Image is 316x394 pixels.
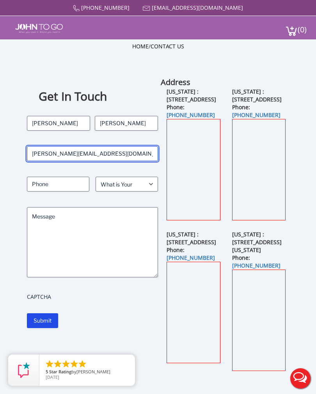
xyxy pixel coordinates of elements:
[132,43,149,50] a: Home
[232,254,280,269] b: Phone:
[232,111,280,119] a: [PHONE_NUMBER]
[73,5,80,12] img: Call
[161,77,190,87] b: Address
[27,146,158,161] input: Email
[46,374,59,380] span: [DATE]
[49,369,71,374] span: Star Rating
[27,116,90,131] input: First Name
[152,4,243,11] a: [EMAIL_ADDRESS][DOMAIN_NAME]
[78,359,87,369] li: 
[69,359,79,369] li: 
[232,262,280,269] a: [PHONE_NUMBER]
[81,4,130,11] a: [PHONE_NUMBER]
[167,254,215,261] a: [PHONE_NUMBER]
[46,369,48,374] span: 5
[232,231,282,254] b: [US_STATE] : [STREET_ADDRESS][US_STATE]
[46,369,129,375] span: by
[39,89,167,105] h1: Get In Touch
[167,231,216,246] b: [US_STATE] : [STREET_ADDRESS]
[16,362,32,378] img: Review Rating
[61,359,71,369] li: 
[53,359,62,369] li: 
[95,116,158,131] input: Last Name
[27,313,58,328] input: Submit
[15,24,63,33] img: JOHN to go
[232,103,280,119] b: Phone:
[167,88,216,103] b: [US_STATE] : [STREET_ADDRESS]
[132,43,184,50] ul: /
[76,369,110,374] span: [PERSON_NAME]
[286,26,297,36] img: cart a
[297,18,307,35] span: (0)
[285,363,316,394] button: Live Chat
[232,88,282,103] b: [US_STATE] : [STREET_ADDRESS]
[27,177,89,192] input: Phone
[167,103,215,119] b: Phone:
[151,43,184,50] a: Contact Us
[167,246,215,261] b: Phone:
[143,6,150,11] img: Mail
[27,293,158,301] label: CAPTCHA
[45,359,54,369] li: 
[167,111,215,119] a: [PHONE_NUMBER]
